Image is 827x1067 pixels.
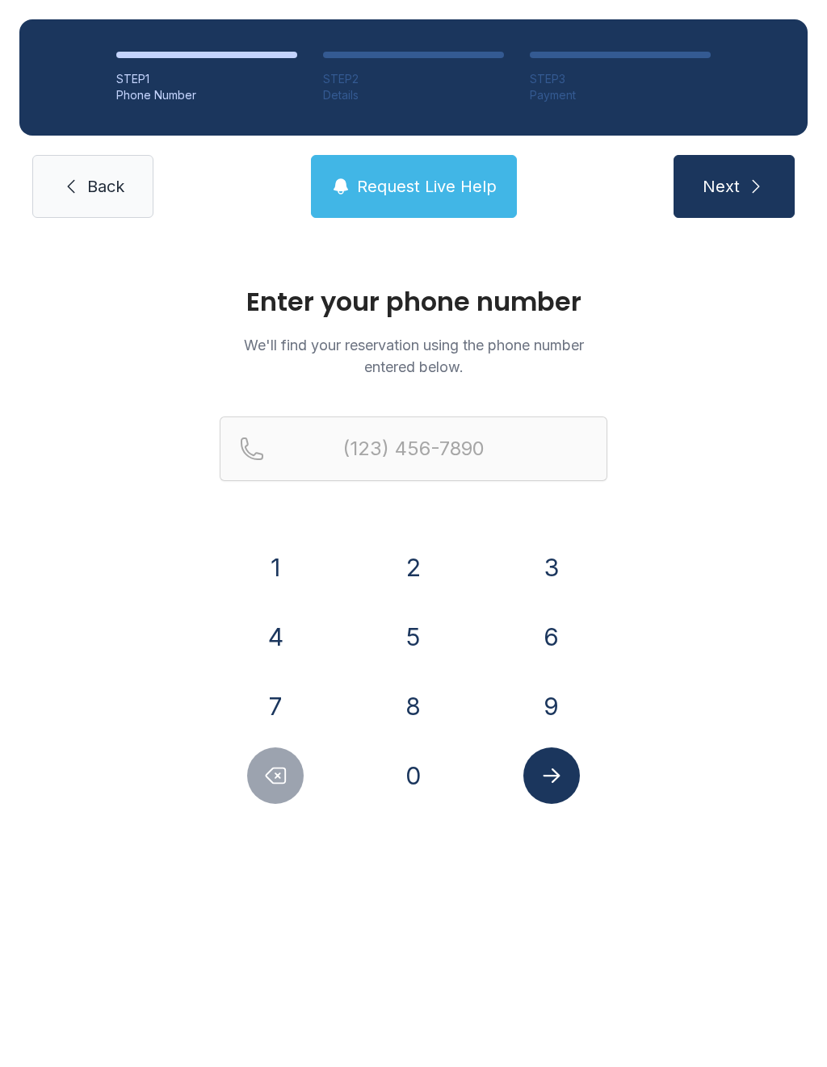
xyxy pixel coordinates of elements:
[220,334,607,378] p: We'll find your reservation using the phone number entered below.
[116,87,297,103] div: Phone Number
[116,71,297,87] div: STEP 1
[247,539,304,596] button: 1
[357,175,497,198] span: Request Live Help
[247,678,304,734] button: 7
[523,747,580,804] button: Submit lookup form
[530,71,711,87] div: STEP 3
[87,175,124,198] span: Back
[523,539,580,596] button: 3
[523,678,580,734] button: 9
[523,609,580,665] button: 6
[530,87,711,103] div: Payment
[385,747,442,804] button: 0
[247,609,304,665] button: 4
[220,416,607,481] input: Reservation phone number
[323,87,504,103] div: Details
[385,609,442,665] button: 5
[385,539,442,596] button: 2
[703,175,740,198] span: Next
[385,678,442,734] button: 8
[247,747,304,804] button: Delete number
[220,289,607,315] h1: Enter your phone number
[323,71,504,87] div: STEP 2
